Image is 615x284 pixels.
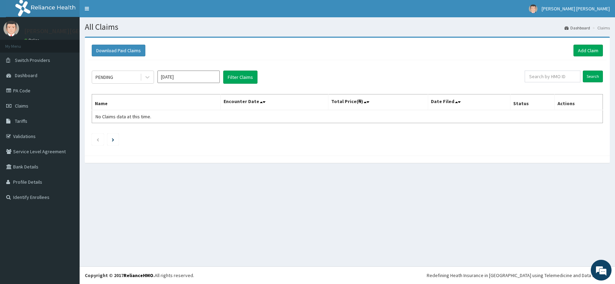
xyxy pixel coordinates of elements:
button: Download Paid Claims [92,45,145,56]
span: No Claims data at this time. [96,113,151,120]
input: Search [583,71,603,82]
input: Search by HMO ID [525,71,580,82]
th: Date Filed [428,94,510,110]
th: Name [92,94,221,110]
th: Total Price(₦) [328,94,428,110]
a: Previous page [96,136,99,143]
th: Status [510,94,554,110]
span: [PERSON_NAME] [PERSON_NAME] [542,6,610,12]
th: Actions [555,94,603,110]
button: Filter Claims [223,71,257,84]
a: Add Claim [573,45,603,56]
th: Encounter Date [220,94,328,110]
p: [PERSON_NAME][GEOGRAPHIC_DATA] [24,28,127,34]
input: Select Month and Year [157,71,220,83]
img: User Image [3,21,19,36]
h1: All Claims [85,22,610,31]
img: User Image [529,4,537,13]
span: Dashboard [15,72,37,79]
div: Redefining Heath Insurance in [GEOGRAPHIC_DATA] using Telemedicine and Data Science! [427,272,610,279]
div: PENDING [96,74,113,81]
a: RelianceHMO [124,272,153,278]
strong: Copyright © 2017 . [85,272,155,278]
span: Claims [15,103,28,109]
footer: All rights reserved. [80,266,615,284]
a: Online [24,38,41,43]
span: Switch Providers [15,57,50,63]
li: Claims [591,25,610,31]
span: Tariffs [15,118,27,124]
a: Next page [112,136,114,143]
a: Dashboard [564,25,590,31]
